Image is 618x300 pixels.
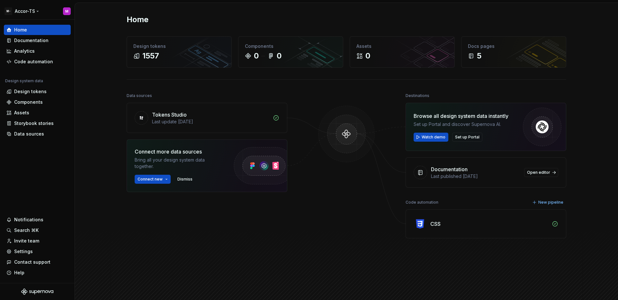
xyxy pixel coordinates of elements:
[356,43,448,49] div: Assets
[4,97,71,107] a: Components
[4,236,71,246] a: Invite team
[4,129,71,139] a: Data sources
[65,9,68,14] div: M
[14,37,49,44] div: Documentation
[14,269,24,276] div: Help
[238,36,343,68] a: Components00
[477,51,481,61] div: 5
[527,170,550,175] span: Open editor
[4,7,12,15] div: M-
[4,257,71,267] button: Contact support
[14,227,39,234] div: Search ⌘K
[254,51,259,61] div: 0
[152,119,269,125] div: Last update [DATE]
[5,78,43,84] div: Design system data
[530,198,566,207] button: New pipeline
[350,36,455,68] a: Assets0
[4,46,71,56] a: Analytics
[4,246,71,257] a: Settings
[142,51,159,61] div: 1557
[4,118,71,128] a: Storybook stories
[431,165,468,173] div: Documentation
[245,43,336,49] div: Components
[175,175,195,184] button: Dismiss
[414,112,508,120] div: Browse all design system data instantly
[127,103,287,133] a: Tokens StudioLast update [DATE]
[14,259,50,265] div: Contact support
[4,268,71,278] button: Help
[431,173,520,180] div: Last published [DATE]
[14,248,33,255] div: Settings
[135,148,221,155] div: Connect more data sources
[14,99,43,105] div: Components
[468,43,560,49] div: Docs pages
[4,57,71,67] a: Code automation
[14,48,35,54] div: Analytics
[430,220,441,228] div: CSS
[452,133,482,142] button: Set up Portal
[152,111,187,119] div: Tokens Studio
[4,215,71,225] button: Notifications
[406,91,429,100] div: Destinations
[524,168,558,177] a: Open editor
[422,135,445,140] span: Watch demo
[133,43,225,49] div: Design tokens
[127,36,232,68] a: Design tokens1557
[14,110,29,116] div: Assets
[14,216,43,223] div: Notifications
[135,157,221,170] div: Bring all your design system data together.
[127,14,148,25] h2: Home
[135,175,171,184] button: Connect new
[277,51,282,61] div: 0
[14,238,39,244] div: Invite team
[14,131,44,137] div: Data sources
[21,288,53,295] svg: Supernova Logo
[4,25,71,35] a: Home
[127,91,152,100] div: Data sources
[461,36,566,68] a: Docs pages5
[14,27,27,33] div: Home
[414,121,508,128] div: Set up Portal and discover Supernova AI.
[4,108,71,118] a: Assets
[538,200,563,205] span: New pipeline
[14,88,47,95] div: Design tokens
[14,58,53,65] div: Code automation
[4,225,71,235] button: Search ⌘K
[177,177,193,182] span: Dismiss
[138,177,163,182] span: Connect new
[14,120,54,127] div: Storybook stories
[4,86,71,97] a: Design tokens
[406,198,438,207] div: Code automation
[414,133,448,142] button: Watch demo
[15,8,35,14] div: Accor-TS
[4,35,71,46] a: Documentation
[1,4,73,18] button: M-Accor-TSM
[365,51,370,61] div: 0
[455,135,479,140] span: Set up Portal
